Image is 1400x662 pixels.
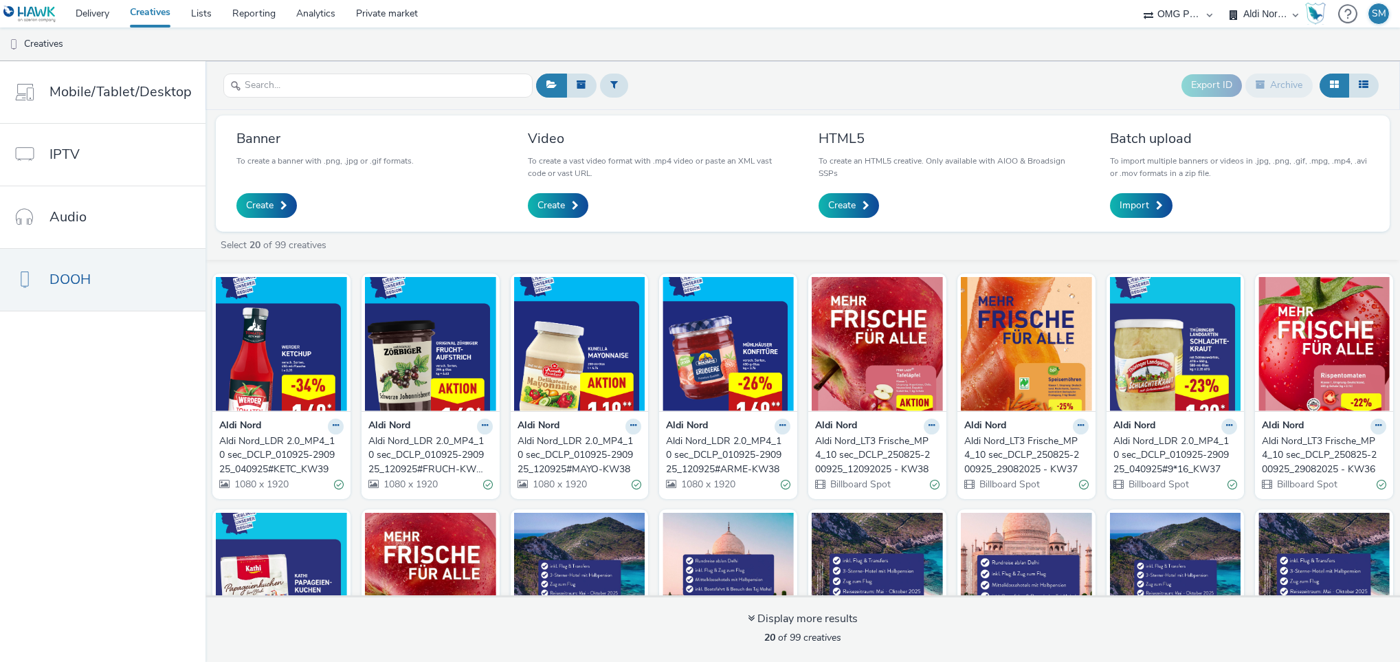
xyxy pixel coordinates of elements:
div: Valid [334,478,344,492]
div: Valid [483,478,493,492]
div: Valid [632,478,641,492]
img: Aldi Nord_LDR 2.0_MP4_10 sec_DCLP_010925-290925_120925#ARME-KW38 visual [663,277,794,411]
strong: Aldi Nord [518,419,559,434]
input: Search... [223,74,533,98]
strong: 20 [764,631,775,644]
span: Create [828,199,856,212]
span: IPTV [49,144,80,164]
img: Aldi Nord_LDR 2.0_MP4_10 sec_DCLP_010925-290925_040925#9*16_KW37 visual [1110,277,1241,411]
a: Aldi Nord_LT3 Frische_MP4_10 sec_DCLP_250825-200925_29082025 - KW37 [964,434,1089,476]
div: Aldi Nord_LDR 2.0_MP4_10 sec_DCLP_010925-290925_040925#9*16_KW37 [1113,434,1232,476]
div: Display more results [748,611,858,627]
p: To create an HTML5 creative. Only available with AIOO & Broadsign SSPs [819,155,1078,179]
h3: Video [528,129,788,148]
img: Aldi NORD_Services_Reisen_Mall_9x16_10sec_09/12/2024-29/12/2024_Indien visual [961,513,1092,647]
span: of 99 creatives [764,631,841,644]
button: Archive [1245,74,1313,97]
a: Aldi Nord_LDR 2.0_MP4_10 sec_DCLP_010925-290925_120925#FRUCH-KW39 [368,434,493,476]
strong: Aldi Nord [368,419,410,434]
span: 1080 x 1920 [531,478,587,491]
strong: Aldi Nord [1113,419,1155,434]
p: To create a banner with .png, .jpg or .gif formats. [236,155,414,167]
strong: Aldi Nord [666,419,708,434]
a: Create [236,193,297,218]
span: Create [537,199,565,212]
strong: 20 [249,239,260,252]
a: Import [1110,193,1173,218]
a: Aldi Nord_LDR 2.0_MP4_10 sec_DCLP_010925-290925_120925#ARME-KW38 [666,434,790,476]
div: Valid [781,478,790,492]
h3: Banner [236,129,414,148]
button: Export ID [1181,74,1242,96]
img: Aldi Nord_LDR 2.0_MP4_10 sec_DCLP_010925-290925_040925#KETC_KW39 visual [216,277,347,411]
a: Aldi Nord_LDR 2.0_MP4_10 sec_DCLP_010925-290925_040925#9*16_KW37 [1113,434,1238,476]
strong: Aldi Nord [815,419,857,434]
span: 1080 x 1920 [382,478,438,491]
h3: Batch upload [1110,129,1370,148]
img: Aldi NORD_Services_Reisen_Mall_16x9_10sec_09/12/2024-29/12/2024_Korfu visual [1110,513,1241,647]
button: Grid [1320,74,1349,97]
img: Aldi Nord_LT3 Frische_MP4_10 sec_DCLP_250825-200925_29082025 - KW36 visual [1258,277,1390,411]
a: Select of 99 creatives [219,239,332,252]
img: Aldi Nord_LDR 2.0_MP4_10 sec_DCLP_010925-290925_120925#MAYO-KW38 visual [514,277,645,411]
img: Aldi Nord_LDR 2.0_MP4_10 sec_DCLP_010925-290925_120925#FRUCH-KW39 visual [365,277,496,411]
span: Billboard Spot [978,478,1040,491]
div: Aldi Nord_LT3 Frische_MP4_10 sec_DCLP_250825-200925_29082025 - KW37 [964,434,1083,476]
span: Mobile/Tablet/Desktop [49,82,192,102]
span: DOOH [49,269,91,289]
img: dooh [7,38,21,52]
img: Aldi Nord_LT3 Frische_MP4_10 sec_DCLP_250825-200925_07082025 visual [365,513,496,647]
img: Aldi NORD_Services_Reisen_Mall_16x9_10sec_09/12/2024-29/12/2024_Indien_V2 visual [663,513,794,647]
h3: HTML5 [819,129,1078,148]
div: Valid [1227,478,1237,492]
img: Aldi NORD_Services_Reisen_DDN/DCN_9x16_10sec_09/12/2024-29/12/2024_Korfu visual [1258,513,1390,647]
span: 1080 x 1920 [233,478,289,491]
div: Aldi Nord_LDR 2.0_MP4_10 sec_DCLP_010925-290925_120925#MAYO-KW38 [518,434,636,476]
div: Aldi Nord_LT3 Frische_MP4_10 sec_DCLP_250825-200925_29082025 - KW36 [1262,434,1381,476]
p: To import multiple banners or videos in .jpg, .png, .gif, .mpg, .mp4, .avi or .mov formats in a z... [1110,155,1370,179]
a: Aldi Nord_LDR 2.0_MP4_10 sec_DCLP_010925-290925_040925#KETC_KW39 [219,434,344,476]
a: Hawk Academy [1305,3,1331,25]
button: Table [1348,74,1379,97]
p: To create a vast video format with .mp4 video or paste an XML vast code or vast URL. [528,155,788,179]
a: Aldi Nord_LDR 2.0_MP4_10 sec_DCLP_010925-290925_120925#MAYO-KW38 [518,434,642,476]
img: Hawk Academy [1305,3,1326,25]
a: Create [819,193,879,218]
div: SM [1372,3,1386,24]
span: Billboard Spot [1127,478,1189,491]
img: undefined Logo [3,5,56,23]
img: Aldi NORD_Services_Reisen_Mall_16x9_10sec_09/12/2024-29/12/2024_Korfu_V2 visual [514,513,645,647]
span: Audio [49,207,87,227]
strong: Aldi Nord [1262,419,1304,434]
img: Aldi Nord_LT3 Frische_MP4_10 sec_DCLP_250825-200925_29082025 - KW37 visual [961,277,1092,411]
strong: Aldi Nord [964,419,1006,434]
strong: Aldi Nord [219,419,261,434]
span: Import [1120,199,1149,212]
span: 1080 x 1920 [680,478,735,491]
div: Valid [1377,478,1386,492]
img: Aldi Nord_LT3 Frische_MP4_10 sec_DCLP_250825-200925_12092025 - KW38 visual [812,277,943,411]
a: Aldi Nord_LT3 Frische_MP4_10 sec_DCLP_250825-200925_12092025 - KW38 [815,434,940,476]
div: Aldi Nord_LDR 2.0_MP4_10 sec_DCLP_010925-290925_120925#ARME-KW38 [666,434,785,476]
a: Create [528,193,588,218]
span: Billboard Spot [1276,478,1337,491]
div: Aldi Nord_LT3 Frische_MP4_10 sec_DCLP_250825-200925_12092025 - KW38 [815,434,934,476]
img: Aldi NORD_Services_Reisen_Mall_9x16_10sec_09/12/2024-29/12/2024_Korfu visual [812,513,943,647]
div: Valid [1079,478,1089,492]
div: Valid [930,478,940,492]
img: Aldi Nord_LDR 2.0_MP4_10 sec_DCLP_010925-290925_26082025 visual [216,513,347,647]
a: Aldi Nord_LT3 Frische_MP4_10 sec_DCLP_250825-200925_29082025 - KW36 [1262,434,1386,476]
div: Aldi Nord_LDR 2.0_MP4_10 sec_DCLP_010925-290925_040925#KETC_KW39 [219,434,338,476]
span: Billboard Spot [829,478,891,491]
div: Aldi Nord_LDR 2.0_MP4_10 sec_DCLP_010925-290925_120925#FRUCH-KW39 [368,434,487,476]
span: Create [246,199,274,212]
